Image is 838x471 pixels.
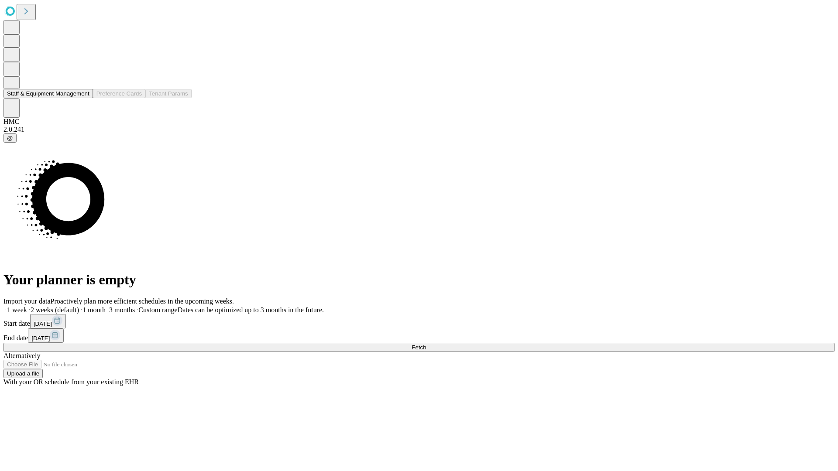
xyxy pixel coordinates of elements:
span: Alternatively [3,352,40,359]
button: @ [3,133,17,143]
span: Custom range [138,306,177,314]
span: 2 weeks (default) [31,306,79,314]
span: Proactively plan more efficient schedules in the upcoming weeks. [51,297,234,305]
div: End date [3,328,835,343]
button: [DATE] [28,328,64,343]
button: Fetch [3,343,835,352]
button: Tenant Params [145,89,192,98]
span: [DATE] [34,321,52,327]
span: 3 months [109,306,135,314]
h1: Your planner is empty [3,272,835,288]
span: Fetch [412,344,426,351]
button: [DATE] [30,314,66,328]
span: 1 month [82,306,106,314]
span: With your OR schedule from your existing EHR [3,378,139,386]
span: Import your data [3,297,51,305]
span: @ [7,135,13,141]
div: Start date [3,314,835,328]
span: 1 week [7,306,27,314]
button: Preference Cards [93,89,145,98]
div: HMC [3,118,835,126]
button: Upload a file [3,369,43,378]
span: Dates can be optimized up to 3 months in the future. [178,306,324,314]
div: 2.0.241 [3,126,835,133]
span: [DATE] [31,335,50,341]
button: Staff & Equipment Management [3,89,93,98]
